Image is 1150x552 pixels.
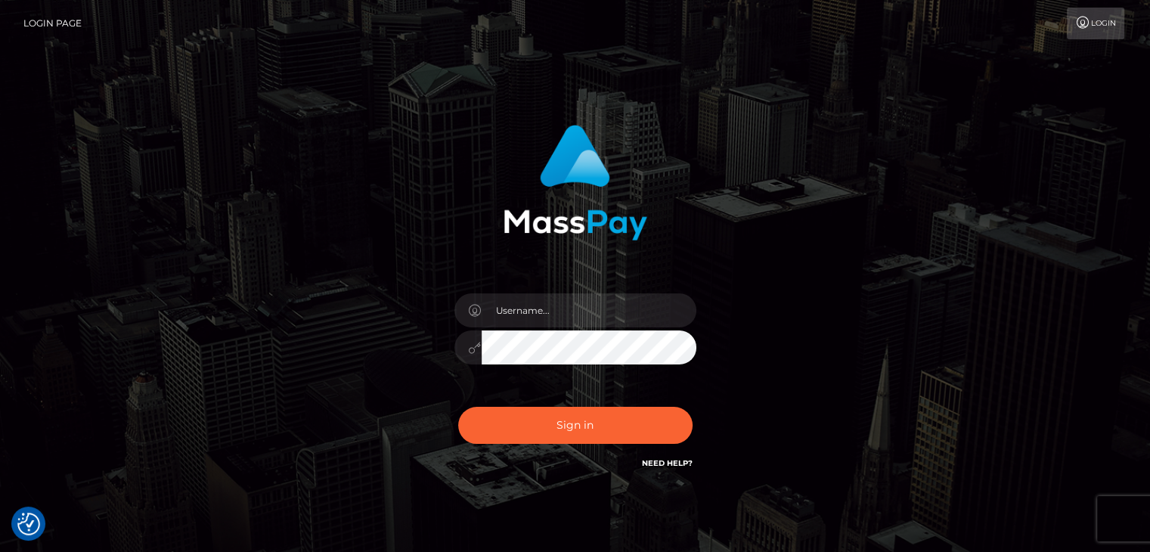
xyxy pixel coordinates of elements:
img: Revisit consent button [17,513,40,535]
input: Username... [482,293,696,327]
a: Login [1067,8,1124,39]
img: MassPay Login [504,125,647,240]
a: Login Page [23,8,82,39]
a: Need Help? [642,458,693,468]
button: Sign in [458,407,693,444]
button: Consent Preferences [17,513,40,535]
